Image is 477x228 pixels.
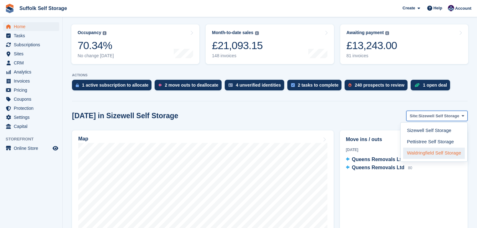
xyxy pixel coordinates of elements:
span: Queens Removals Ltd [352,157,404,162]
a: 4 unverified identities [225,80,287,94]
span: Home [14,22,51,31]
a: Month-to-date sales £21,093.15 148 invoices [206,24,334,64]
a: 2 move outs to deallocate [155,80,224,94]
div: Awaiting payment [346,30,384,35]
div: £13,243.00 [346,39,397,52]
span: Settings [14,113,51,122]
div: 4 unverified identities [236,83,281,88]
a: menu [3,68,59,76]
img: icon-info-grey-7440780725fd019a000dd9b08b2336e03edf1995a4989e88bcd33f0948082b44.svg [255,31,259,35]
span: Protection [14,104,51,113]
a: Waldringfield Self Storage [403,148,465,159]
button: Site: Sizewell Self Storage [406,111,468,121]
div: 148 invoices [212,53,263,58]
a: menu [3,104,59,113]
div: Month-to-date sales [212,30,253,35]
div: 2 move outs to deallocate [165,83,218,88]
span: Sizewell Self Storage [418,113,459,119]
a: 240 prospects to review [345,80,411,94]
div: 1 open deal [423,83,447,88]
div: £21,093.15 [212,39,263,52]
span: Site: [410,113,418,119]
a: Queens Removals Ltd 80 [346,164,412,172]
img: deal-1b604bf984904fb50ccaf53a9ad4b4a5d6e5aea283cecdc64d6e3604feb123c2.svg [414,83,420,87]
div: No change [DATE] [78,53,114,58]
a: menu [3,95,59,104]
a: Preview store [52,144,59,152]
img: task-75834270c22a3079a89374b754ae025e5fb1db73e45f91037f5363f120a921f8.svg [291,83,295,87]
img: verify_identity-adf6edd0f0f0b5bbfe63781bf79b02c33cf7c696d77639b501bdc392416b5a36.svg [228,83,233,87]
div: 81 invoices [346,53,397,58]
span: Subscriptions [14,40,51,49]
span: Online Store [14,144,51,153]
div: 1 active subscription to allocate [82,83,148,88]
img: move_outs_to_deallocate_icon-f764333ba52eb49d3ac5e1228854f67142a1ed5810a6f6cc68b1a99e826820c5.svg [158,83,162,87]
span: Pricing [14,86,51,94]
img: William Notcutt [448,5,454,11]
a: menu [3,31,59,40]
span: Storefront [6,136,62,142]
a: menu [3,113,59,122]
img: icon-info-grey-7440780725fd019a000dd9b08b2336e03edf1995a4989e88bcd33f0948082b44.svg [385,31,389,35]
a: Awaiting payment £13,243.00 81 invoices [340,24,468,64]
span: 12 [408,158,412,162]
span: Invoices [14,77,51,85]
a: Sizewell Self Storage [403,125,465,136]
img: prospect-51fa495bee0391a8d652442698ab0144808aea92771e9ea1ae160a38d050c398.svg [348,83,351,87]
span: Create [403,5,415,11]
div: [DATE] [346,147,462,153]
h2: Map [78,136,88,142]
a: 1 active subscription to allocate [72,80,155,94]
a: Occupancy 70.34% No change [DATE] [71,24,199,64]
span: Analytics [14,68,51,76]
a: menu [3,122,59,131]
a: Pettistree Self Storage [403,136,465,148]
h2: [DATE] in Sizewell Self Storage [72,112,178,120]
span: Sites [14,49,51,58]
p: ACTIONS [72,73,468,77]
a: 2 tasks to complete [287,80,345,94]
div: 2 tasks to complete [298,83,339,88]
a: menu [3,22,59,31]
span: Capital [14,122,51,131]
span: CRM [14,58,51,67]
a: Suffolk Self Storage [17,3,69,13]
div: 240 prospects to review [355,83,404,88]
img: icon-info-grey-7440780725fd019a000dd9b08b2336e03edf1995a4989e88bcd33f0948082b44.svg [103,31,106,35]
span: Queens Removals Ltd [352,165,404,170]
span: Tasks [14,31,51,40]
h2: Move ins / outs [346,136,462,143]
div: Occupancy [78,30,101,35]
span: 80 [408,166,412,170]
span: Help [433,5,442,11]
div: 70.34% [78,39,114,52]
a: menu [3,86,59,94]
img: active_subscription_to_allocate_icon-d502201f5373d7db506a760aba3b589e785aa758c864c3986d89f69b8ff3... [76,83,79,87]
a: menu [3,58,59,67]
a: 1 open deal [411,80,453,94]
a: menu [3,77,59,85]
a: menu [3,40,59,49]
a: Queens Removals Ltd 12 [346,156,412,164]
span: Coupons [14,95,51,104]
a: menu [3,144,59,153]
img: stora-icon-8386f47178a22dfd0bd8f6a31ec36ba5ce8667c1dd55bd0f319d3a0aa187defe.svg [5,4,14,13]
a: menu [3,49,59,58]
span: Account [455,5,471,12]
